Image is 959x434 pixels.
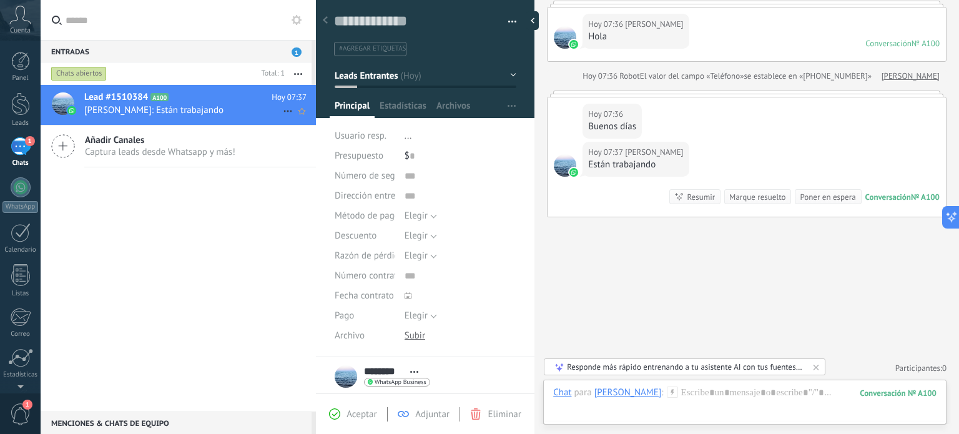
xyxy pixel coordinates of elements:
button: Elegir [405,206,437,226]
div: Estadísticas [2,371,39,379]
div: Archivo [335,326,395,346]
img: waba.svg [569,168,578,177]
span: WhatsApp Business [375,379,426,385]
div: Panel [2,74,39,82]
div: Chats [2,159,39,167]
span: 1 [292,47,302,57]
div: Fecha contrato [335,286,395,306]
div: Número de seguimiento [335,166,395,186]
span: A100 [150,93,169,101]
div: Conversación [865,38,912,49]
div: Correo [2,330,39,338]
div: Buenos días [588,121,636,133]
div: Marque resuelto [729,191,785,203]
span: Captura leads desde Whatsapp y más! [85,146,235,158]
span: Aceptar [347,408,376,420]
div: Ocultar [526,11,539,30]
div: Razón de pérdida [335,246,395,266]
span: Eliminar [488,408,521,420]
div: $ [405,146,516,166]
div: Hoy 07:37 [588,146,625,159]
button: Más [285,62,312,85]
span: Dirección entrega [335,191,405,200]
div: Total: 1 [257,67,285,80]
div: 100 [860,388,937,398]
div: Chats abiertos [51,66,107,81]
span: Manuel V [554,154,576,177]
span: #agregar etiquetas [339,44,406,53]
span: : [661,387,663,399]
div: Hoy 07:36 [583,70,619,82]
span: Pago [335,311,354,320]
span: Presupuesto [335,150,383,162]
span: El valor del campo «Teléfono» [640,70,744,82]
button: Elegir [405,306,437,326]
div: Listas [2,290,39,298]
span: Usuario resp. [335,130,386,142]
div: Leads [2,119,39,127]
span: Elegir [405,230,428,242]
a: [PERSON_NAME] [882,70,940,82]
span: Adjuntar [415,408,450,420]
span: Manuel V [554,26,576,49]
div: Método de pago [335,206,395,226]
div: Hoy 07:36 [588,108,625,121]
div: Responde más rápido entrenando a tu asistente AI con tus fuentes de datos [567,362,804,372]
span: 1 [22,400,32,410]
span: Elegir [405,250,428,262]
span: Descuento [335,231,376,240]
button: Elegir [405,226,437,246]
img: waba.svg [569,40,578,49]
div: Entradas [41,40,312,62]
span: 1 [25,136,35,146]
span: para [574,387,592,399]
span: Principal [335,100,370,118]
span: Elegir [405,210,428,222]
img: waba.svg [67,106,76,115]
span: Estadísticas [380,100,426,118]
span: Método de pago [335,211,400,220]
div: Dirección entrega [335,186,395,206]
span: Hoy 07:37 [272,91,307,104]
div: № A100 [911,192,940,202]
a: Participantes:0 [895,363,947,373]
div: Hola [588,31,683,43]
div: Número contrato [335,266,395,286]
div: Pago [335,306,395,326]
span: Archivo [335,331,365,340]
span: Razón de pérdida [335,251,404,260]
div: Calendario [2,246,39,254]
div: Hoy 07:36 [588,18,625,31]
span: Robot [619,71,639,81]
div: Poner en espera [800,191,855,203]
span: Número contrato [335,271,402,280]
a: Lead #1510384 A100 Hoy 07:37 [PERSON_NAME]: Están trabajando [41,85,316,125]
span: Manuel V [625,18,683,31]
div: Resumir [687,191,715,203]
span: ... [405,130,412,142]
div: Están trabajando [588,159,683,171]
button: Elegir [405,246,437,266]
span: 0 [942,363,947,373]
span: Cuenta [10,27,31,35]
span: Fecha contrato [335,291,394,300]
span: Lead #1510384 [84,91,148,104]
div: Usuario resp. [335,126,395,146]
span: Número de seguimiento [335,171,431,180]
span: [PERSON_NAME]: Están trabajando [84,104,283,116]
div: Menciones & Chats de equipo [41,412,312,434]
span: se establece en «[PHONE_NUMBER]» [744,70,872,82]
span: Archivos [436,100,470,118]
div: № A100 [912,38,940,49]
div: Manuel V [594,387,662,398]
div: Presupuesto [335,146,395,166]
span: Elegir [405,310,428,322]
div: Conversación [865,192,911,202]
span: Manuel V [625,146,683,159]
div: Descuento [335,226,395,246]
div: WhatsApp [2,201,38,213]
span: Añadir Canales [85,134,235,146]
